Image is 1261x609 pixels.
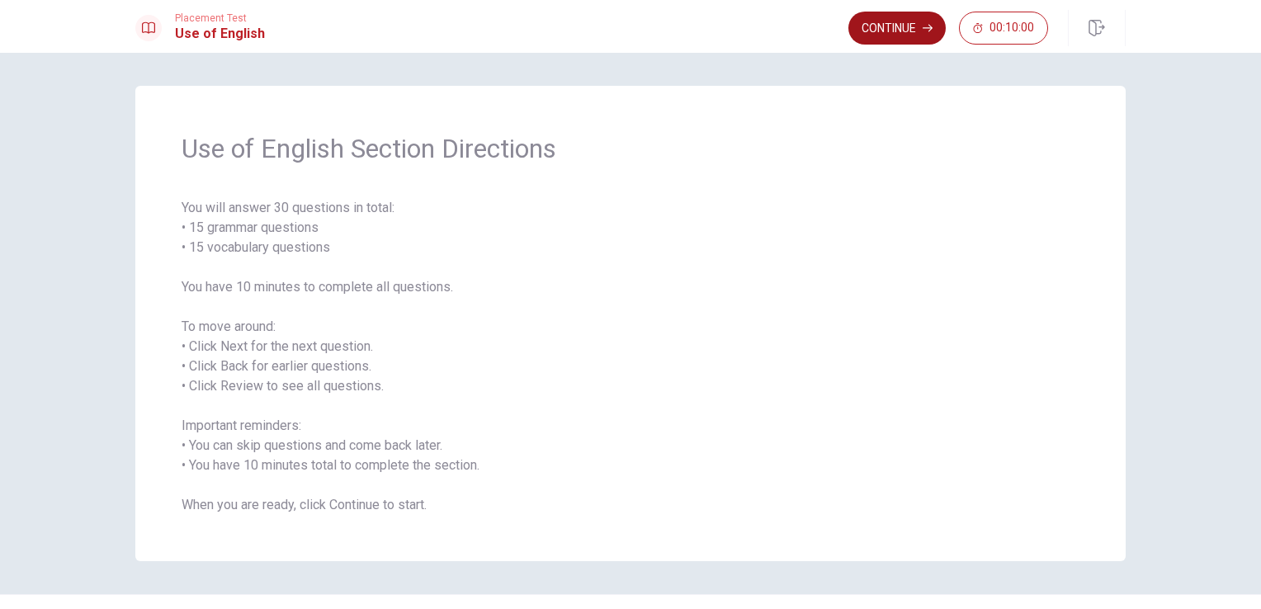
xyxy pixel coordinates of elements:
[182,132,1079,165] span: Use of English Section Directions
[848,12,946,45] button: Continue
[175,12,265,24] span: Placement Test
[959,12,1048,45] button: 00:10:00
[989,21,1034,35] span: 00:10:00
[182,198,1079,515] span: You will answer 30 questions in total: • 15 grammar questions • 15 vocabulary questions You have ...
[175,24,265,44] h1: Use of English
